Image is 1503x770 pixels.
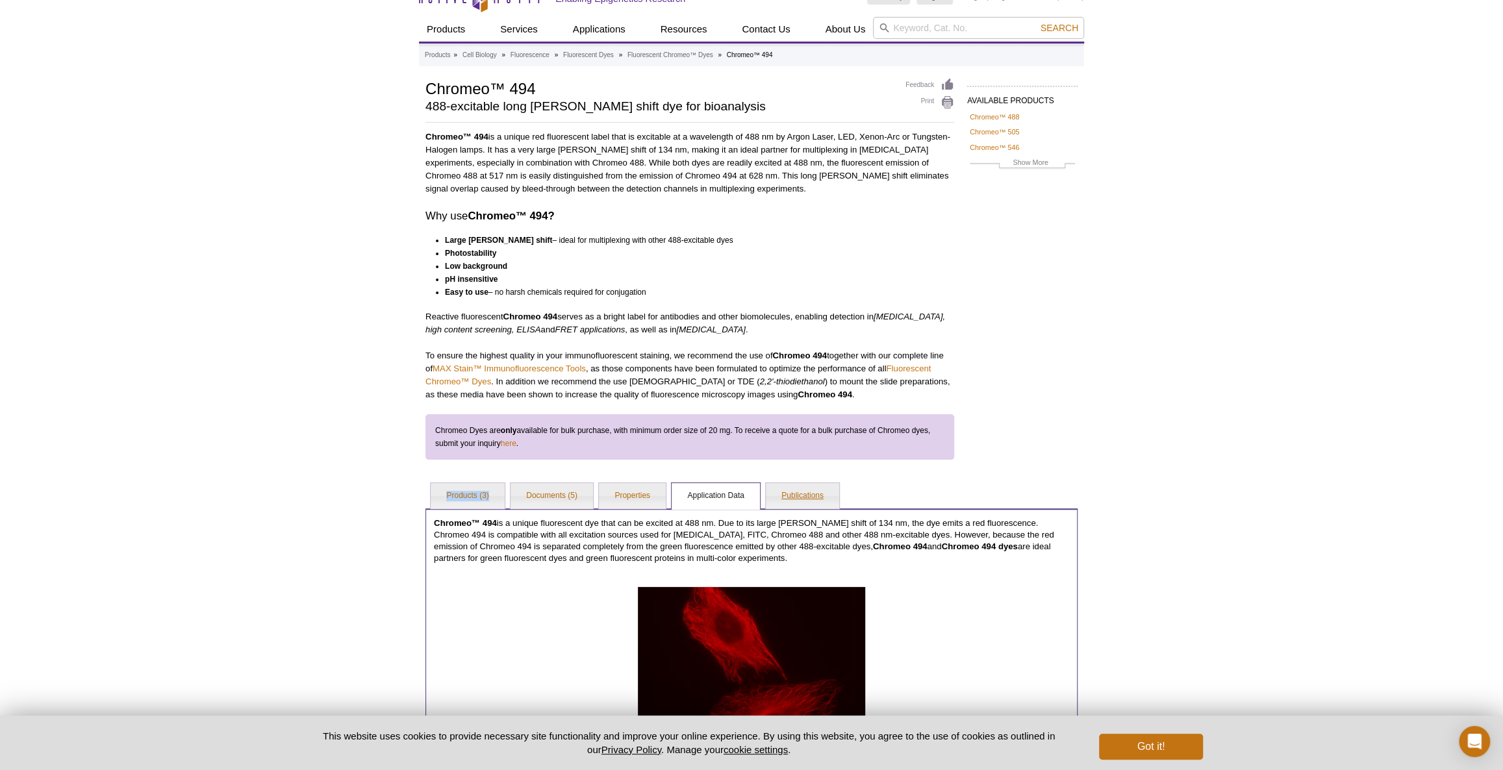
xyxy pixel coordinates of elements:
[941,541,1017,551] strong: Chromeo 494 dyes
[563,49,614,61] a: Fluorescent Dyes
[425,310,954,336] p: Reactive fluorescent serves as a bright label for antibodies and other biomolecules, enabling det...
[724,744,788,755] button: cookie settings
[601,744,661,755] a: Privacy Policy
[734,17,798,42] a: Contact Us
[798,390,852,399] strong: Chromeo 494
[445,234,942,247] li: – ideal for multiplexing with other 488-excitable dyes
[433,364,586,373] a: MAX Stain™ Immunofluorescence Tools
[445,236,552,245] strong: Large [PERSON_NAME] shift
[970,142,1019,153] a: Chromeo™ 546
[599,483,666,509] a: Properties
[970,126,1019,138] a: Chromeo™ 505
[873,17,1084,39] input: Keyword, Cat. No.
[501,51,505,58] li: »
[565,17,633,42] a: Applications
[468,210,554,222] strong: Chromeo™ 494?
[1099,734,1203,760] button: Got it!
[727,51,773,58] li: Chromeo™ 494
[425,130,954,195] p: is a unique red fluorescent label that is excitable at a wavelength of 488 nm by Argon Laser, LED...
[638,587,865,757] img: HeLa cells stained by alpha-Tubulin pAb and Chromeo 494 Fluorescent Secondary Antibody
[425,349,954,401] p: To ensure the highest quality in your immunofluorescent staining, we recommend the use of togethe...
[818,17,874,42] a: About Us
[445,288,488,297] strong: Easy to use
[511,483,593,509] a: Documents (5)
[492,17,546,42] a: Services
[425,132,488,142] strong: Chromeo™ 494
[555,325,625,334] em: FRET applications
[676,325,746,334] em: [MEDICAL_DATA]
[627,49,713,61] a: Fluorescent Chromeo™ Dyes
[503,312,557,321] strong: Chromeo 494
[766,483,839,509] a: Publications
[970,111,1019,123] a: Chromeo™ 488
[905,78,954,92] a: Feedback
[1037,22,1082,34] button: Search
[1041,23,1078,33] span: Search
[772,351,827,360] strong: Chromeo 494
[445,249,496,258] strong: Photostability
[1459,726,1490,757] div: Open Intercom Messenger
[555,51,559,58] li: »
[425,414,954,460] div: Chromeo Dyes are available for bulk purchase, with minimum order size of 20 mg. To receive a quot...
[445,286,942,299] li: – no harsh chemicals required for conjugation
[425,208,954,224] h3: Why use
[425,78,892,97] h1: Chromeo™ 494
[760,377,825,386] em: 2,2'-thiodiethanol
[501,437,516,450] a: here
[653,17,715,42] a: Resources
[419,17,473,42] a: Products
[425,364,931,386] a: Fluorescent Chromeo™ Dyes
[425,49,450,61] a: Products
[619,51,623,58] li: »
[445,275,498,284] strong: pH insensitive
[873,541,928,551] strong: Chromeo 494
[434,518,497,528] strong: Chromeo™ 494
[718,51,722,58] li: »
[300,729,1078,756] p: This website uses cookies to provide necessary site functionality and improve your online experie...
[672,483,759,509] a: Application Data
[462,49,497,61] a: Cell Biology
[445,262,507,271] strong: Low background
[511,49,549,61] a: Fluorescence
[431,483,504,509] a: Products (3)
[967,86,1078,109] h2: AVAILABLE PRODUCTS
[453,51,457,58] li: »
[425,101,892,112] h2: 488-excitable long [PERSON_NAME] shift dye for bioanalysis
[905,95,954,110] a: Print
[434,517,1069,564] p: is a unique fluorescent dye that can be excited at 488 nm. Due to its large [PERSON_NAME] shift o...
[501,426,517,435] strong: only
[970,156,1075,171] a: Show More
